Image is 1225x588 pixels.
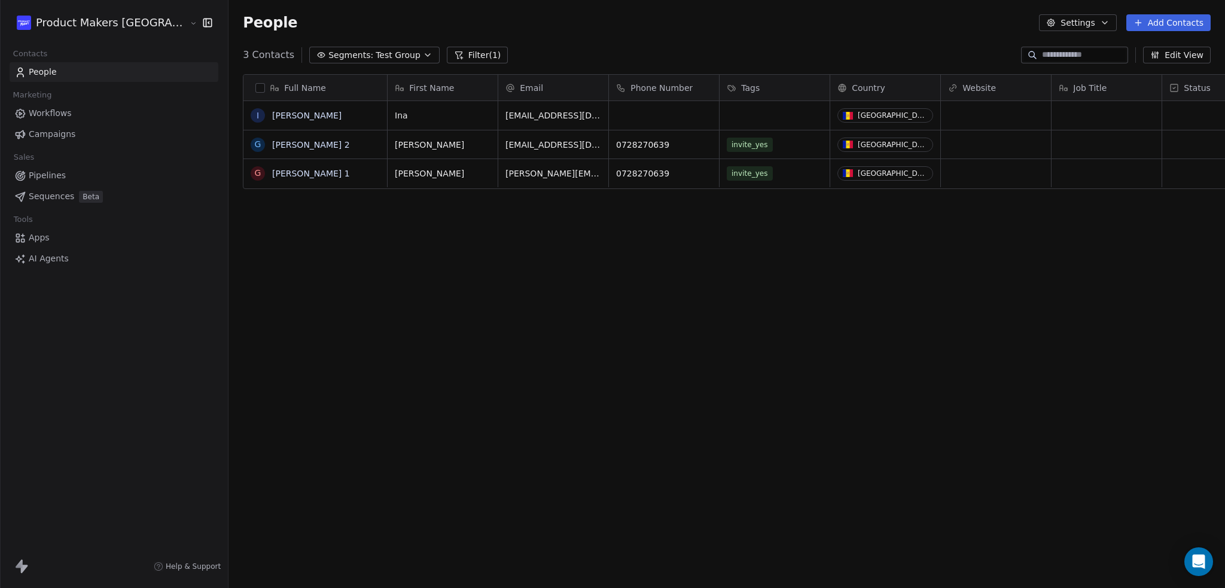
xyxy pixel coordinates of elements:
[395,109,490,121] span: Ina
[29,190,74,203] span: Sequences
[505,167,601,179] span: [PERSON_NAME][EMAIL_ADDRESS][DOMAIN_NAME]
[29,252,69,265] span: AI Agents
[29,128,75,141] span: Campaigns
[616,167,712,179] span: 0728270639
[8,45,53,63] span: Contacts
[395,139,490,151] span: [PERSON_NAME]
[10,228,218,248] a: Apps
[520,82,543,94] span: Email
[272,111,342,120] a: [PERSON_NAME]
[10,166,218,185] a: Pipelines
[1073,82,1107,94] span: Job Title
[10,249,218,269] a: AI Agents
[962,82,996,94] span: Website
[1184,82,1211,94] span: Status
[243,75,387,100] div: Full Name
[395,167,490,179] span: [PERSON_NAME]
[858,169,928,178] div: [GEOGRAPHIC_DATA]
[8,148,39,166] span: Sales
[858,141,928,149] div: [GEOGRAPHIC_DATA]
[630,82,693,94] span: Phone Number
[1039,14,1116,31] button: Settings
[720,75,830,100] div: Tags
[858,111,928,120] div: [GEOGRAPHIC_DATA]
[257,109,259,122] div: I
[741,82,760,94] span: Tags
[29,107,72,120] span: Workflows
[505,109,601,121] span: [EMAIL_ADDRESS][DOMAIN_NAME]
[852,82,885,94] span: Country
[79,191,103,203] span: Beta
[243,101,388,563] div: grid
[166,562,221,571] span: Help & Support
[284,82,326,94] span: Full Name
[243,14,297,32] span: People
[272,140,350,150] a: [PERSON_NAME] 2
[243,48,294,62] span: 3 Contacts
[272,169,350,178] a: [PERSON_NAME] 1
[727,138,773,152] span: invite_yes
[1184,547,1213,576] div: Open Intercom Messenger
[154,562,221,571] a: Help & Support
[941,75,1051,100] div: Website
[1143,47,1211,63] button: Edit View
[447,47,508,63] button: Filter(1)
[1052,75,1162,100] div: Job Title
[616,139,712,151] span: 0728270639
[10,62,218,82] a: People
[409,82,454,94] span: First Name
[29,169,66,182] span: Pipelines
[36,15,187,31] span: Product Makers [GEOGRAPHIC_DATA]
[388,75,498,100] div: First Name
[609,75,719,100] div: Phone Number
[505,139,601,151] span: [EMAIL_ADDRESS][DOMAIN_NAME]
[498,75,608,100] div: Email
[14,13,181,33] button: Product Makers [GEOGRAPHIC_DATA]
[1126,14,1211,31] button: Add Contacts
[255,138,261,151] div: G
[10,187,218,206] a: SequencesBeta
[8,211,38,229] span: Tools
[29,231,50,244] span: Apps
[255,167,261,179] div: G
[727,166,773,181] span: invite_yes
[376,49,420,62] span: Test Group
[8,86,57,104] span: Marketing
[10,124,218,144] a: Campaigns
[830,75,940,100] div: Country
[17,16,31,30] img: logo-pm-flat-whiteonblue@2x.png
[10,103,218,123] a: Workflows
[29,66,57,78] span: People
[328,49,373,62] span: Segments:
